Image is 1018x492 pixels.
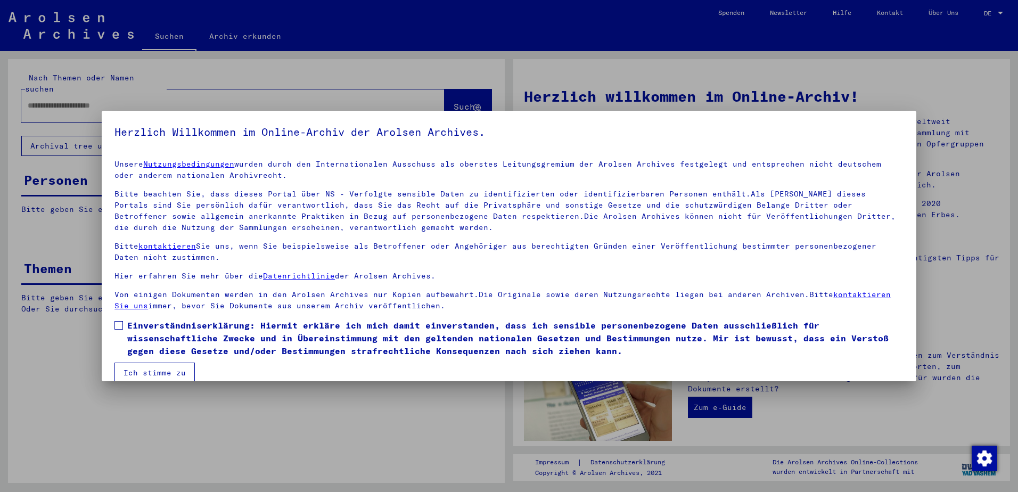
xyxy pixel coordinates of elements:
[114,124,904,141] h5: Herzlich Willkommen im Online-Archiv der Arolsen Archives.
[114,270,904,282] p: Hier erfahren Sie mehr über die der Arolsen Archives.
[114,289,904,311] p: Von einigen Dokumenten werden in den Arolsen Archives nur Kopien aufbewahrt.Die Originale sowie d...
[114,241,904,263] p: Bitte Sie uns, wenn Sie beispielsweise als Betroffener oder Angehöriger aus berechtigten Gründen ...
[143,159,234,169] a: Nutzungsbedingungen
[138,241,196,251] a: kontaktieren
[114,188,904,233] p: Bitte beachten Sie, dass dieses Portal über NS - Verfolgte sensible Daten zu identifizierten oder...
[114,363,195,383] button: Ich stimme zu
[127,319,904,357] span: Einverständniserklärung: Hiermit erkläre ich mich damit einverstanden, dass ich sensible personen...
[971,445,997,471] div: Zustimmung ändern
[114,290,891,310] a: kontaktieren Sie uns
[972,446,997,471] img: Zustimmung ändern
[114,159,904,181] p: Unsere wurden durch den Internationalen Ausschuss als oberstes Leitungsgremium der Arolsen Archiv...
[263,271,335,281] a: Datenrichtlinie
